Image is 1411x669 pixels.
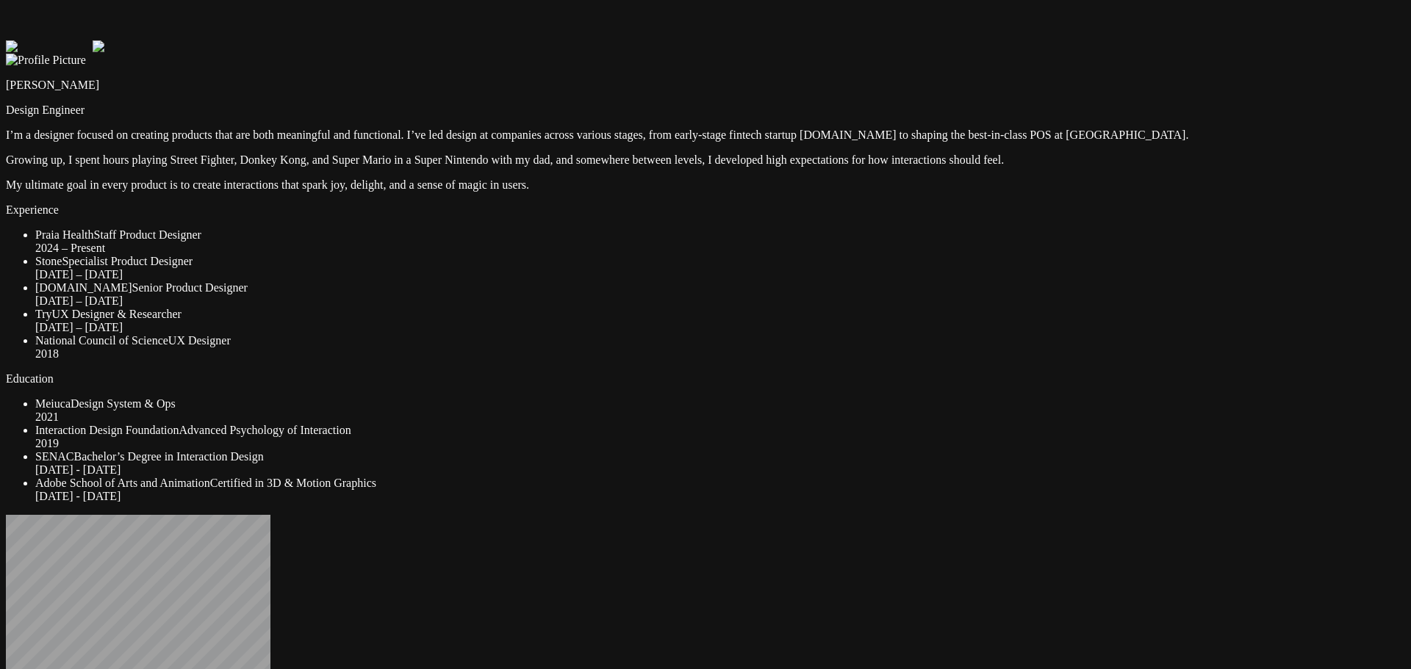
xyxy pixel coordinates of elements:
[35,437,1405,450] div: 2019
[35,463,1405,477] div: [DATE] - [DATE]
[62,255,193,267] span: Specialist Product Designer
[35,308,52,320] span: Try
[6,178,1405,192] p: My ultimate goal in every product is to create interactions that spark joy, delight, and a sense ...
[73,450,263,463] span: Bachelor’s Degree in Interaction Design
[210,477,376,489] span: Certified in 3D & Motion Graphics
[6,153,1405,167] p: Growing up, I spent hours playing Street Fighter, Donkey Kong, and Super Mario in a Super Nintend...
[35,490,1405,503] div: [DATE] - [DATE]
[6,40,93,54] img: Profile example
[35,334,168,347] span: National Council of Science
[6,203,1405,217] p: Experience
[168,334,231,347] span: UX Designer
[35,347,1405,361] div: 2018
[179,424,351,436] span: Advanced Psychology of Interaction
[132,281,248,294] span: Senior Product Designer
[35,321,1405,334] div: [DATE] – [DATE]
[35,228,94,241] span: Praia Health
[6,372,1405,386] p: Education
[35,255,62,267] span: Stone
[6,129,1405,142] p: I’m a designer focused on creating products that are both meaningful and functional. I’ve led des...
[35,397,71,410] span: Meiuca
[35,450,73,463] span: SENAC
[35,424,179,436] span: Interaction Design Foundation
[94,228,201,241] span: Staff Product Designer
[6,79,1405,92] p: [PERSON_NAME]
[35,294,1405,308] div: [DATE] – [DATE]
[52,308,182,320] span: UX Designer & Researcher
[71,397,176,410] span: Design System & Ops
[35,281,132,294] span: [DOMAIN_NAME]
[35,411,1405,424] div: 2021
[35,477,210,489] span: Adobe School of Arts and Animation
[93,40,179,54] img: Profile example
[6,54,86,67] img: Profile Picture
[35,242,1405,255] div: 2024 – Present
[35,268,1405,281] div: [DATE] – [DATE]
[6,104,1405,117] p: Design Engineer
